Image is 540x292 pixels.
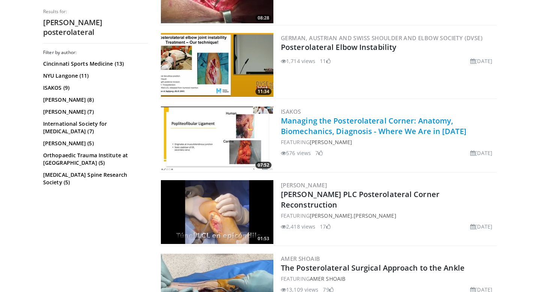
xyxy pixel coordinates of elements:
[43,108,146,116] a: [PERSON_NAME] (7)
[470,149,492,157] li: [DATE]
[281,42,396,52] a: Posterolateral Elbow Instability
[281,223,315,230] li: 2,418 views
[161,180,273,244] img: 541a9bf5-5213-4fd0-8289-d076ade392c6.300x170_q85_crop-smart_upscale.jpg
[43,9,148,15] p: Results for:
[320,57,330,65] li: 11
[310,275,345,282] a: amer shoaib
[281,275,495,283] div: FEATURING
[281,263,465,273] a: The Posterolateral Surgical Approach to the Ankle
[310,138,352,146] a: [PERSON_NAME]
[354,212,396,219] a: [PERSON_NAME]
[43,96,146,104] a: [PERSON_NAME] (8)
[43,152,146,167] a: Orthopaedic Trauma Institute at [GEOGRAPHIC_DATA] (5)
[255,235,271,242] span: 01:53
[255,88,271,95] span: 11:34
[470,57,492,65] li: [DATE]
[161,33,273,97] a: 11:34
[43,84,146,92] a: ISAKOS (9)
[281,57,315,65] li: 1,714 views
[281,108,301,115] a: ISAKOS
[281,149,311,157] li: 576 views
[281,189,439,210] a: [PERSON_NAME] PLC Posterolateral Corner Reconstruction
[255,162,271,169] span: 07:52
[43,72,146,80] a: NYU Langone (11)
[320,223,330,230] li: 17
[281,255,320,262] a: amer shoaib
[281,138,495,146] div: FEATURING
[315,149,323,157] li: 7
[161,107,273,170] img: e0fd98de-4459-4967-926d-43c721707548.300x170_q85_crop-smart_upscale.jpg
[43,171,146,186] a: [MEDICAL_DATA] Spine Research Society (5)
[161,33,273,97] img: b575ce2c-23f8-43e1-8c56-493aace905c3.300x170_q85_crop-smart_upscale.jpg
[43,18,148,37] h2: [PERSON_NAME] posterolateral
[43,60,146,68] a: Cincinnati Sports Medicine (13)
[281,116,466,136] a: Managing the Posterolateral Corner: Anatomy, Biomechanics, Diagnosis - Where We Are in [DATE]
[161,180,273,244] a: 01:53
[43,120,146,135] a: International Society for [MEDICAL_DATA] (7)
[470,223,492,230] li: [DATE]
[281,34,483,42] a: German, Austrian and Swiss Shoulder and Elbow Society (DVSE)
[43,50,148,56] h3: Filter by author:
[255,15,271,21] span: 08:28
[281,181,327,189] a: [PERSON_NAME]
[310,212,352,219] a: [PERSON_NAME]
[281,212,495,220] div: FEATURING ,
[161,107,273,170] a: 07:52
[43,140,146,147] a: [PERSON_NAME] (5)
